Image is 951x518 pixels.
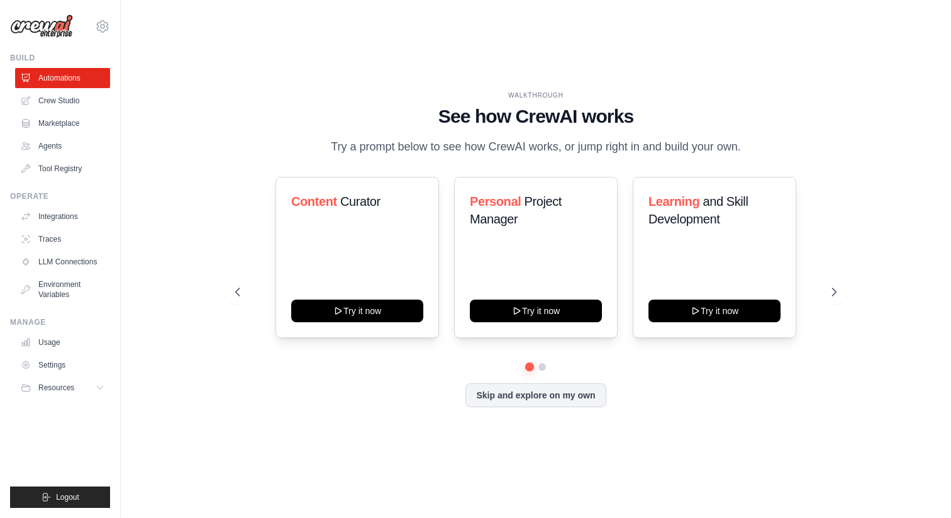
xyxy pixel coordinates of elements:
h1: See how CrewAI works [235,105,837,128]
span: Project Manager [470,194,562,226]
a: Traces [15,229,110,249]
a: Tool Registry [15,159,110,179]
div: Manage [10,317,110,327]
a: LLM Connections [15,252,110,272]
a: Integrations [15,206,110,227]
a: Automations [15,68,110,88]
span: Curator [340,194,381,208]
button: Try it now [648,300,781,322]
a: Usage [15,332,110,352]
span: Logout [56,492,79,502]
span: Resources [38,383,74,393]
p: Try a prompt below to see how CrewAI works, or jump right in and build your own. [325,138,747,156]
button: Resources [15,378,110,398]
img: Logo [10,14,73,38]
button: Skip and explore on my own [465,383,606,407]
span: Learning [648,194,699,208]
button: Logout [10,487,110,508]
a: Agents [15,136,110,156]
span: and Skill Development [648,194,748,226]
div: Build [10,53,110,63]
button: Try it now [291,300,423,322]
div: WALKTHROUGH [235,91,837,100]
button: Try it now [470,300,602,322]
a: Environment Variables [15,274,110,305]
a: Marketplace [15,113,110,133]
div: Operate [10,191,110,201]
span: Content [291,194,337,208]
span: Personal [470,194,521,208]
a: Crew Studio [15,91,110,111]
a: Settings [15,355,110,375]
